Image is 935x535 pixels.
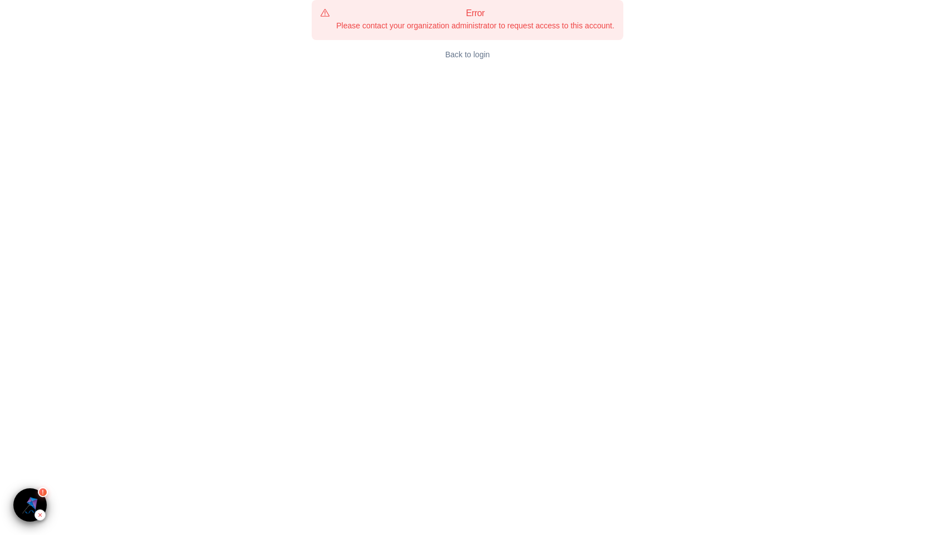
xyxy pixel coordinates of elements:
[13,488,47,522] button: ×!
[42,488,43,497] span: !
[35,509,46,521] div: Hide Inspector
[336,9,614,18] h5: Error
[336,20,614,31] div: Please contact your organization administrator to request access to this account.
[312,49,623,60] a: Back to login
